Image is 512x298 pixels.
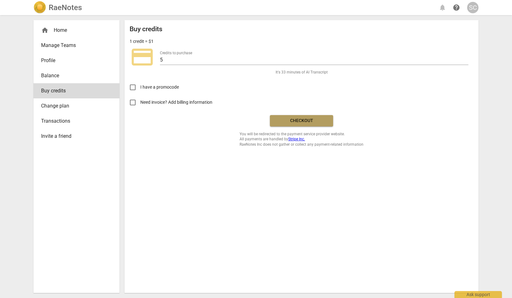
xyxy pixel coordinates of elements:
a: Stripe Inc. [288,137,305,141]
a: LogoRaeNotes [34,1,82,14]
button: SC [467,2,478,13]
a: Profile [34,53,119,68]
a: Balance [34,68,119,83]
span: Manage Teams [41,42,107,49]
h2: Buy credits [130,25,162,33]
button: Checkout [270,115,333,126]
a: Manage Teams [34,38,119,53]
div: Ask support [454,291,502,298]
a: Buy credits [34,83,119,98]
span: Need invoice? Add billing information [140,99,213,106]
span: I have a promocode [140,84,179,91]
span: You will be redirected to the payment service provider website. All payments are handled by RaeNo... [240,131,363,147]
a: Invite a friend [34,129,119,144]
a: Change plan [34,98,119,114]
span: Buy credits [41,87,107,95]
a: Help [451,2,462,13]
span: Profile [41,57,107,64]
span: home [41,26,49,34]
p: 1 credit = $1 [130,38,154,45]
h2: RaeNotes [49,3,82,12]
img: Logo [34,1,46,14]
span: Invite a friend [41,132,107,140]
span: Transactions [41,117,107,125]
span: Change plan [41,102,107,110]
div: Home [41,26,107,34]
a: Transactions [34,114,119,129]
span: credit_card [130,44,155,70]
div: Home [34,23,119,38]
span: help [453,4,460,11]
span: Checkout [275,118,328,124]
label: Credits to purchase [160,51,192,55]
span: Balance [41,72,107,79]
span: It's 33 minutes of AI Transcript [276,70,328,75]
